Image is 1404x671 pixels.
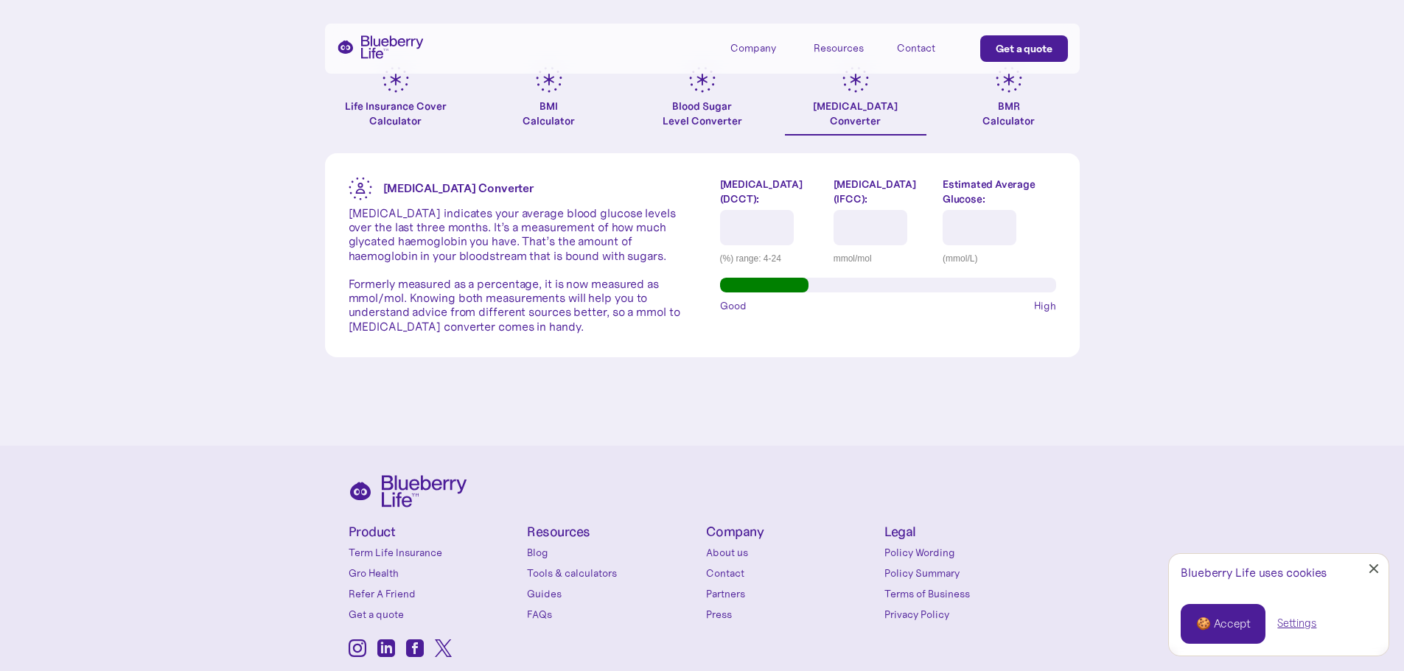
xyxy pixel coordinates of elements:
[706,545,878,560] a: About us
[1034,298,1056,313] span: High
[632,66,773,136] a: Blood SugarLevel Converter
[730,35,797,60] div: Company
[523,99,575,128] div: BMI Calculator
[1277,616,1316,631] a: Settings
[884,566,1056,580] a: Policy Summary
[1181,566,1377,580] div: Blueberry Life uses cookies
[943,177,1055,206] label: Estimated Average Glucose:
[527,545,699,560] a: Blog
[349,607,520,622] a: Get a quote
[349,525,520,539] h4: Product
[1359,554,1389,583] a: Close Cookie Popup
[527,525,699,539] h4: Resources
[706,525,878,539] h4: Company
[938,66,1080,136] a: BMRCalculator
[897,42,935,55] div: Contact
[383,180,534,195] strong: [MEDICAL_DATA] Converter
[706,566,878,580] a: Contact
[996,41,1052,56] div: Get a quote
[1196,616,1250,632] div: 🍪 Accept
[720,298,747,313] span: Good
[720,251,823,266] div: (%) range: 4-24
[349,586,520,601] a: Refer A Friend
[884,607,1056,622] a: Privacy Policy
[897,35,963,60] a: Contact
[720,177,823,206] label: [MEDICAL_DATA] (DCCT):
[943,251,1055,266] div: (mmol/L)
[834,251,932,266] div: mmol/mol
[325,66,467,136] a: Life Insurance Cover Calculator
[884,545,1056,560] a: Policy Wording
[478,66,620,136] a: BMICalculator
[663,99,742,128] div: Blood Sugar Level Converter
[884,586,1056,601] a: Terms of Business
[730,42,776,55] div: Company
[527,607,699,622] a: FAQs
[337,35,424,59] a: home
[814,35,880,60] div: Resources
[814,42,864,55] div: Resources
[785,66,926,136] a: [MEDICAL_DATA]Converter
[527,586,699,601] a: Guides
[706,607,878,622] a: Press
[982,99,1035,128] div: BMR Calculator
[706,586,878,601] a: Partners
[834,177,932,206] label: [MEDICAL_DATA] (IFCC):
[1181,604,1265,644] a: 🍪 Accept
[349,545,520,560] a: Term Life Insurance
[527,566,699,580] a: Tools & calculators
[349,566,520,580] a: Gro Health
[980,35,1068,62] a: Get a quote
[813,99,898,128] div: [MEDICAL_DATA] Converter
[349,206,685,334] p: [MEDICAL_DATA] indicates your average blood glucose levels over the last three months. It’s a mea...
[325,99,467,128] div: Life Insurance Cover Calculator
[884,525,1056,539] h4: Legal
